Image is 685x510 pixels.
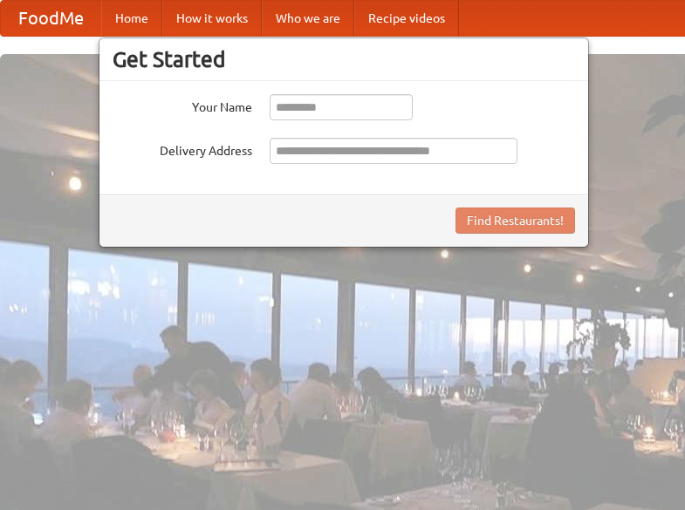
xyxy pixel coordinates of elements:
[162,1,262,36] a: How it works
[1,1,101,36] a: FoodMe
[354,1,459,36] a: Recipe videos
[113,138,252,160] label: Delivery Address
[113,46,575,72] h3: Get Started
[262,1,354,36] a: Who we are
[101,1,162,36] a: Home
[456,207,575,234] button: Find Restaurants!
[113,94,252,116] label: Your Name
